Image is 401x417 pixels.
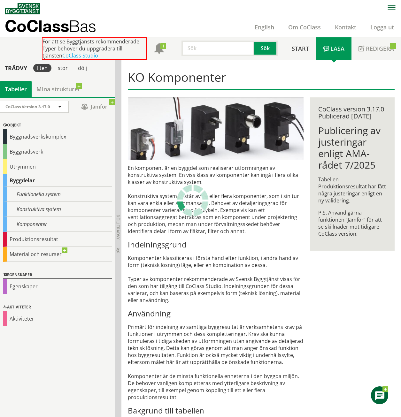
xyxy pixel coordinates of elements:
span: Läsa [330,45,344,52]
div: För att se Byggtjänsts rekommenderade Typer behöver du uppgradera till tjänsten [42,37,147,60]
div: Utrymmen [3,159,112,174]
a: Kontakt [328,23,363,31]
div: Byggnadsverk [3,144,112,159]
img: Svensk Byggtjänst [5,3,40,14]
a: Redigera [351,37,401,60]
a: Logga ut [363,23,401,31]
a: Mina strukturer [32,81,85,97]
a: English [248,23,281,31]
span: Start [292,45,309,52]
a: Läsa [316,37,351,60]
span: Dölj trädvy [115,215,121,239]
div: Byggdelar [3,174,112,187]
div: Egenskaper [3,279,112,294]
div: liten [33,64,51,72]
a: Om CoClass [281,23,328,31]
div: stor [54,64,72,72]
div: Konstruktiva system [3,202,112,217]
div: Aktiviteter [3,304,112,311]
p: CoClass [5,22,96,30]
span: Jämför [75,101,113,112]
div: Egenskaper [3,271,112,279]
a: CoClassBas [5,17,110,37]
div: Objekt [3,122,112,129]
h1: Publicering av justeringar enligt AMA-rådet 7/2025 [318,125,386,171]
h3: Användning [128,309,303,318]
div: CoClass version 3.17.0 Publicerad [DATE] [318,106,386,120]
span: CoClass Version 3.17.0 [5,104,50,110]
button: Sök [254,41,278,56]
span: Notifikationer [154,44,164,54]
span: Bas [69,17,96,35]
h3: Indelningsgrund [128,240,303,249]
div: Trädvy [1,64,31,72]
p: P.S. Använd gärna funktionen ”Jämför” för att se skillnader mot tidigare CoClass version. [318,209,386,237]
h1: KO Komponenter [128,70,394,90]
a: CoClass Studio [62,52,98,59]
div: Material och resurser [3,247,112,262]
input: Sök [181,41,254,56]
a: Start [285,37,316,60]
img: pilotventiler.jpg [128,97,303,160]
div: Funktionella system [3,187,112,202]
p: Tabellen Produktionsresultat har fått några justeringar enligt en ny validering. [318,176,386,204]
div: dölj [74,64,91,72]
h3: Bakgrund till tabellen [128,406,303,415]
div: Aktiviteter [3,311,112,326]
span: Redigera [366,45,394,52]
div: Komponenter [3,217,112,232]
div: Byggnadsverkskomplex [3,129,112,144]
div: Produktionsresultat [3,232,112,247]
img: Laddar [177,185,209,216]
